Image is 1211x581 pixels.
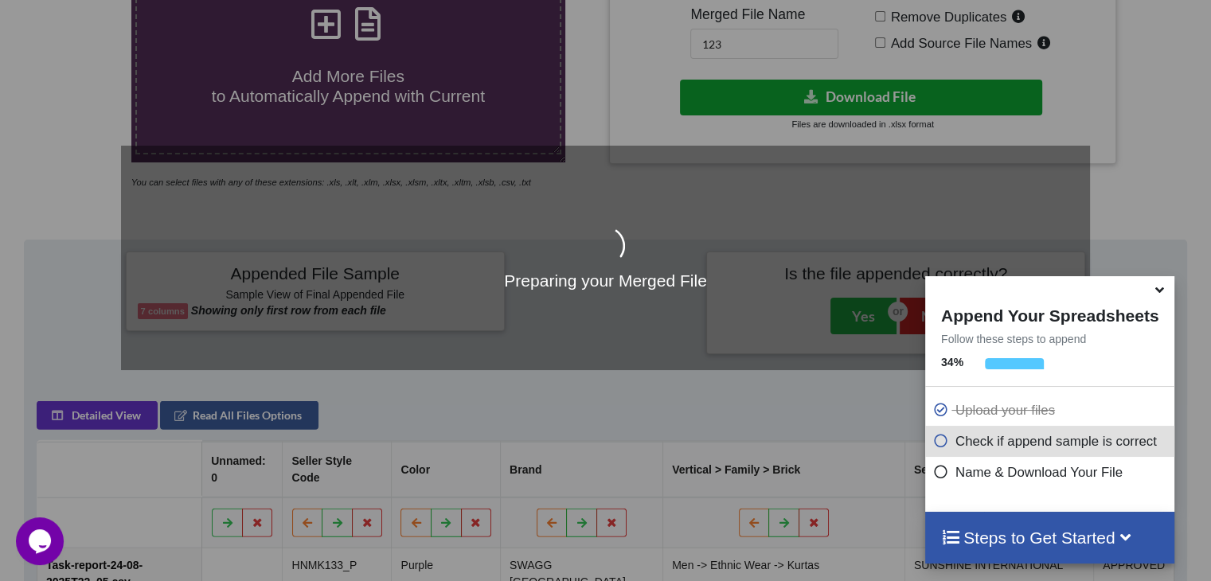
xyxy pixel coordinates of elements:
p: Name & Download Your File [933,462,1170,482]
b: 34 % [941,356,963,368]
iframe: chat widget [16,517,67,565]
h4: Steps to Get Started [941,528,1158,548]
p: Check if append sample is correct [933,431,1170,451]
h4: Preparing your Merged File [121,271,1090,290]
p: Follow these steps to append [925,331,1174,347]
p: Upload your files [933,400,1170,420]
h4: Append Your Spreadsheets [925,302,1174,326]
